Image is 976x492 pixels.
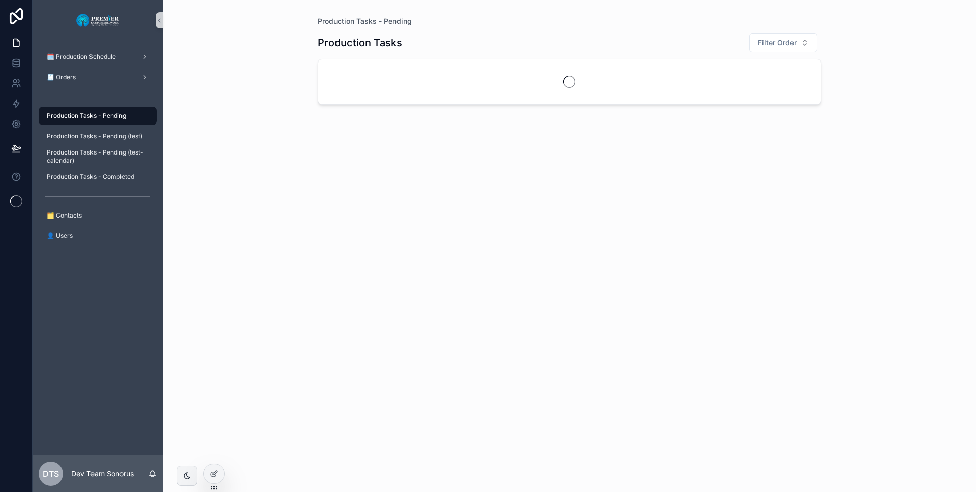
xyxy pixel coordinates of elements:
[43,468,59,480] span: DTS
[39,48,157,66] a: 🗓️ Production Schedule
[47,53,116,61] span: 🗓️ Production Schedule
[47,148,146,165] span: Production Tasks - Pending (test- calendar)
[39,68,157,86] a: 🧾 Orders
[39,227,157,245] a: 👤 Users
[749,33,817,52] button: Select Button
[71,469,134,479] p: Dev Team Sonorus
[47,73,76,81] span: 🧾 Orders
[39,127,157,145] a: Production Tasks - Pending (test)
[39,206,157,225] a: 🗂️ Contacts
[47,132,142,140] span: Production Tasks - Pending (test)
[318,16,412,26] a: Production Tasks - Pending
[39,168,157,186] a: Production Tasks - Completed
[47,211,82,220] span: 🗂️ Contacts
[47,112,126,120] span: Production Tasks - Pending
[318,36,402,50] h1: Production Tasks
[33,41,163,258] div: scrollable content
[47,173,134,181] span: Production Tasks - Completed
[39,107,157,125] a: Production Tasks - Pending
[47,232,73,240] span: 👤 Users
[39,147,157,166] a: Production Tasks - Pending (test- calendar)
[758,38,797,48] span: Filter Order
[76,12,120,28] img: App logo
